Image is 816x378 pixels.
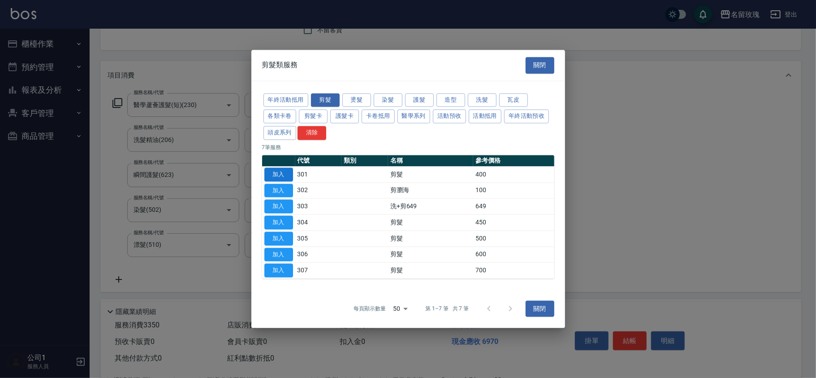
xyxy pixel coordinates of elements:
[311,93,340,107] button: 剪髮
[264,200,293,214] button: 加入
[473,167,554,183] td: 400
[298,126,326,140] button: 清除
[388,182,474,198] td: 剪瀏海
[295,215,342,231] td: 304
[342,93,371,107] button: 燙髮
[473,182,554,198] td: 100
[526,57,554,73] button: 關閉
[295,182,342,198] td: 302
[262,61,298,70] span: 剪髮類服務
[263,126,297,140] button: 頭皮系列
[405,93,434,107] button: 護髮
[263,110,297,124] button: 各類卡卷
[468,93,497,107] button: 洗髮
[295,246,342,262] td: 306
[295,198,342,215] td: 303
[388,198,474,215] td: 洗+剪649
[263,93,308,107] button: 年終活動抵用
[388,262,474,279] td: 剪髮
[425,305,469,313] p: 第 1–7 筆 共 7 筆
[436,93,465,107] button: 造型
[264,184,293,198] button: 加入
[264,248,293,262] button: 加入
[341,155,388,167] th: 類別
[473,198,554,215] td: 649
[295,155,342,167] th: 代號
[388,231,474,247] td: 剪髮
[354,305,386,313] p: 每頁顯示數量
[264,264,293,278] button: 加入
[473,246,554,262] td: 600
[262,143,554,151] p: 7 筆服務
[264,168,293,181] button: 加入
[299,110,328,124] button: 剪髮卡
[473,231,554,247] td: 500
[397,110,431,124] button: 醫學系列
[295,167,342,183] td: 301
[388,167,474,183] td: 剪髮
[295,231,342,247] td: 305
[264,215,293,229] button: 加入
[469,110,502,124] button: 活動抵用
[264,232,293,245] button: 加入
[362,110,395,124] button: 卡卷抵用
[526,301,554,317] button: 關閉
[473,262,554,279] td: 700
[389,296,411,321] div: 50
[295,262,342,279] td: 307
[433,110,466,124] button: 活動預收
[473,155,554,167] th: 參考價格
[388,215,474,231] td: 剪髮
[388,246,474,262] td: 剪髮
[473,215,554,231] td: 450
[499,93,528,107] button: 瓦皮
[330,110,359,124] button: 護髮卡
[504,110,549,124] button: 年終活動預收
[388,155,474,167] th: 名稱
[374,93,402,107] button: 染髮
